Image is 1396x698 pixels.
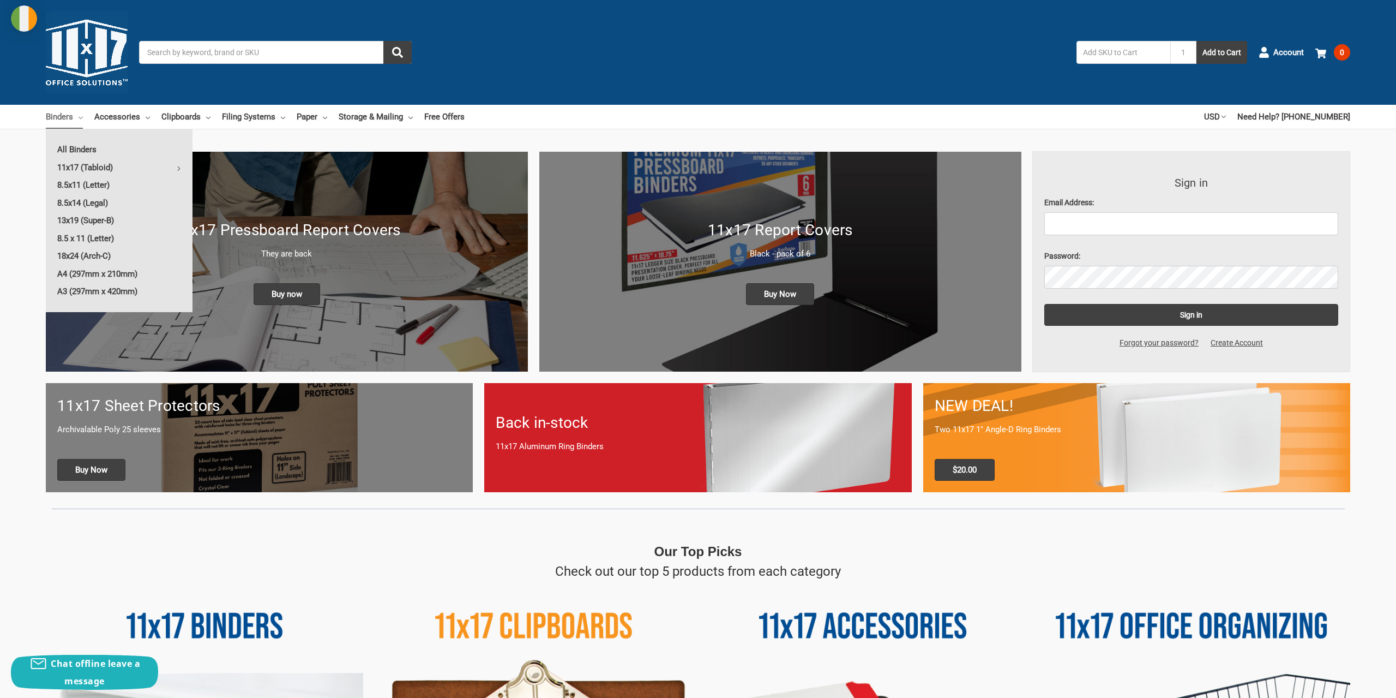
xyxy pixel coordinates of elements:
[424,105,465,129] a: Free Offers
[57,423,461,436] p: Archivalable Poly 25 sleeves
[46,265,192,283] a: A4 (297mm x 210mm)
[161,105,210,129] a: Clipboards
[46,105,83,129] a: Binders
[551,219,1010,242] h1: 11x17 Report Covers
[46,152,528,372] img: New 11x17 Pressboard Binders
[139,41,412,64] input: Search by keyword, brand or SKU
[46,283,192,300] a: A3 (297mm x 420mm)
[1334,44,1350,61] span: 0
[1114,337,1205,349] a: Forgot your password?
[11,5,37,32] img: duty and tax information for Ireland
[746,283,814,305] span: Buy Now
[1204,105,1226,129] a: USD
[935,395,1339,417] h1: NEW DEAL!
[1044,175,1339,191] h3: Sign in
[222,105,285,129] a: Filing Systems
[484,383,911,492] a: Back in-stock 11x17 Aluminum Ring Binders
[46,152,528,372] a: New 11x17 Pressboard Binders 11x17 Pressboard Report Covers They are back Buy now
[496,411,900,434] h1: Back in-stock
[94,105,150,129] a: Accessories
[1237,105,1350,129] a: Need Help? [PHONE_NUMBER]
[1044,250,1339,262] label: Password:
[1205,337,1269,349] a: Create Account
[935,423,1339,436] p: Two 11x17 1" Angle-D Ring Binders
[254,283,320,305] span: Buy now
[551,248,1010,260] p: Black - pack of 6
[57,219,516,242] h1: 11x17 Pressboard Report Covers
[46,230,192,247] a: 8.5 x 11 (Letter)
[57,248,516,260] p: They are back
[1196,41,1247,64] button: Add to Cart
[1315,38,1350,67] a: 0
[1076,41,1170,64] input: Add SKU to Cart
[46,194,192,212] a: 8.5x14 (Legal)
[46,141,192,158] a: All Binders
[46,247,192,265] a: 18x24 (Arch-C)
[539,152,1021,372] a: 11x17 Report Covers 11x17 Report Covers Black - pack of 6 Buy Now
[11,655,158,690] button: Chat offline leave a message
[46,176,192,194] a: 8.5x11 (Letter)
[1259,38,1304,67] a: Account
[57,459,125,481] span: Buy Now
[496,440,900,453] p: 11x17 Aluminum Ring Binders
[539,152,1021,372] img: 11x17 Report Covers
[57,395,461,417] h1: 11x17 Sheet Protectors
[1273,46,1304,59] span: Account
[923,383,1350,492] a: 11x17 Binder 2-pack only $20.00 NEW DEAL! Two 11x17 1" Angle-D Ring Binders $20.00
[654,542,742,562] p: Our Top Picks
[555,562,841,581] p: Check out our top 5 products from each category
[51,658,140,687] span: Chat offline leave a message
[935,459,995,481] span: $20.00
[339,105,413,129] a: Storage & Mailing
[46,159,192,176] a: 11x17 (Tabloid)
[1044,304,1339,326] input: Sign in
[1044,197,1339,208] label: Email Address:
[1306,669,1396,698] iframe: Google Customer Reviews
[46,212,192,229] a: 13x19 (Super-B)
[46,11,128,93] img: 11x17.com
[297,105,327,129] a: Paper
[46,383,473,492] a: 11x17 sheet protectors 11x17 Sheet Protectors Archivalable Poly 25 sleeves Buy Now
